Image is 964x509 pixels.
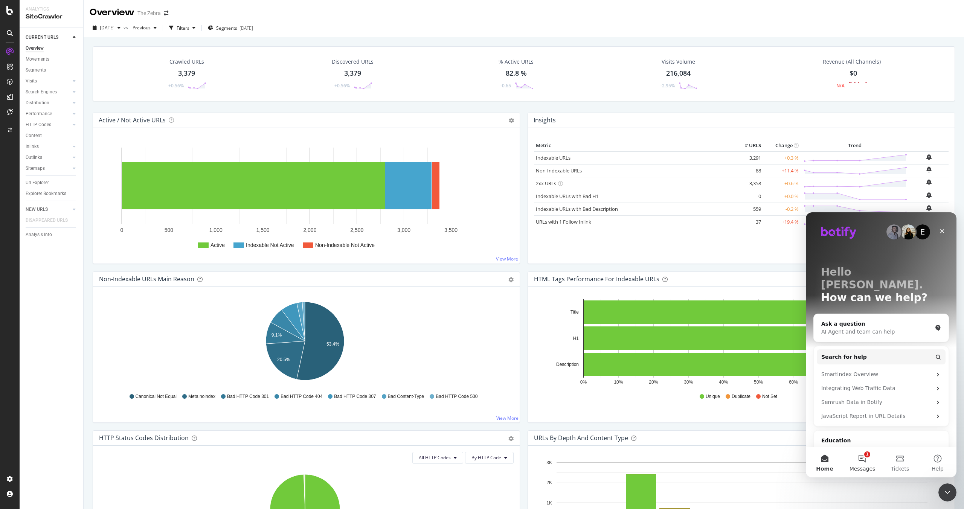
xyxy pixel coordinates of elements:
[733,140,763,151] th: # URLS
[662,58,695,66] div: Visits Volume
[26,55,78,63] a: Movements
[277,357,290,362] text: 20.5%
[90,6,134,19] div: Overview
[99,115,166,125] h4: Active / Not Active URLs
[536,193,599,200] a: Indexable URLs with Bad H1
[246,242,294,248] text: Indexable Not Active
[733,215,763,228] td: 37
[763,164,801,177] td: +11.4 %
[614,379,623,385] text: 10%
[26,34,58,41] div: CURRENT URLS
[823,58,881,66] span: Revenue (All Channels)
[806,212,956,477] iframe: Intercom live chat
[573,336,579,341] text: H1
[26,6,77,12] div: Analytics
[506,69,527,78] div: 82.8 %
[754,379,763,385] text: 50%
[130,24,151,31] span: Previous
[326,341,339,347] text: 53.4%
[850,69,857,78] span: $0
[938,483,956,501] iframe: Intercom live chat
[26,143,70,151] a: Inlinks
[99,434,189,442] div: HTTP Status Codes Distribution
[801,140,909,151] th: Trend
[570,309,579,315] text: Title
[26,216,75,224] a: DISAPPEARED URLS
[26,154,70,162] a: Outlinks
[209,227,223,233] text: 1,000
[926,179,932,185] div: bell-plus
[733,190,763,203] td: 0
[99,140,511,258] svg: A chart.
[90,22,124,34] button: [DATE]
[120,227,124,233] text: 0
[546,480,552,485] text: 2K
[419,454,451,461] span: All HTTP Codes
[926,166,932,172] div: bell-plus
[763,190,801,203] td: +0.0 %
[496,415,519,421] a: View More
[733,203,763,215] td: 559
[732,393,750,400] span: Duplicate
[733,151,763,165] td: 3,291
[496,256,518,262] a: View More
[272,332,282,338] text: 9.1%
[26,132,42,140] div: Content
[388,393,424,400] span: Bad Content-Type
[534,140,733,151] th: Metric
[500,82,511,89] div: -0.65
[137,9,161,17] div: The Zebra
[303,227,316,233] text: 2,000
[465,452,514,464] button: By HTTP Code
[256,227,270,233] text: 1,500
[926,205,932,211] div: bell-plus
[26,231,78,239] a: Analysis Info
[719,379,728,385] text: 40%
[26,12,77,21] div: SiteCrawler
[684,379,693,385] text: 30%
[169,58,204,66] div: Crawled URLs
[130,22,160,34] button: Previous
[26,231,52,239] div: Analysis Info
[205,22,256,34] button: Segments[DATE]
[188,393,215,400] span: Meta noindex
[165,227,174,233] text: 500
[534,115,556,125] h4: Insights
[136,393,177,400] span: Canonical Not Equal
[436,393,477,400] span: Bad HTTP Code 500
[26,154,42,162] div: Outlinks
[350,227,363,233] text: 2,500
[546,500,552,506] text: 1K
[164,11,168,16] div: arrow-right-arrow-left
[315,242,375,248] text: Non-Indexable Not Active
[444,227,458,233] text: 3,500
[26,143,39,151] div: Inlinks
[733,177,763,190] td: 3,358
[99,275,194,283] div: Non-Indexable URLs Main Reason
[26,110,52,118] div: Performance
[26,190,66,198] div: Explorer Bookmarks
[239,25,253,31] div: [DATE]
[26,34,70,41] a: CURRENT URLS
[227,393,269,400] span: Bad HTTP Code 301
[508,277,514,282] div: gear
[26,216,68,224] div: DISAPPEARED URLS
[334,82,350,89] div: +0.56%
